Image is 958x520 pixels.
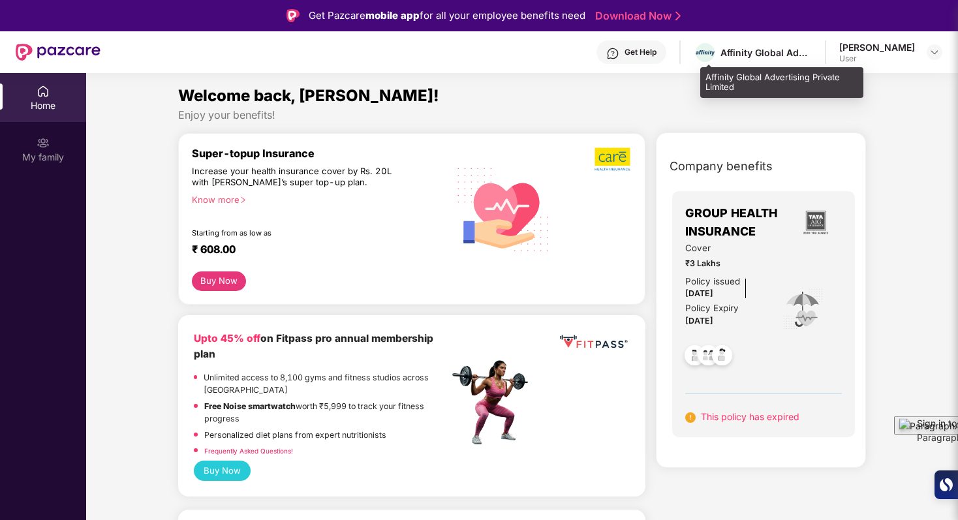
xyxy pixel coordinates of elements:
span: Company benefits [670,157,773,176]
a: Download Now [595,9,677,23]
img: svg+xml;base64,PHN2ZyBpZD0iSG9tZSIgeG1sbnM9Imh0dHA6Ly93d3cudzMub3JnLzIwMDAvc3ZnIiB3aWR0aD0iMjAiIG... [37,85,50,98]
button: Buy Now [192,271,246,291]
a: Frequently Asked Questions! [204,447,293,455]
span: This policy has expired [701,411,799,422]
div: Get Pazcare for all your employee benefits need [309,8,585,23]
div: Know more [192,194,440,204]
div: [PERSON_NAME] [839,41,915,54]
span: GROUP HEALTH INSURANCE [685,204,790,241]
img: svg+xml;base64,PHN2ZyB4bWxucz0iaHR0cDovL3d3dy53My5vcmcvMjAwMC9zdmciIHhtbG5zOnhsaW5rPSJodHRwOi8vd3... [448,153,559,264]
span: right [239,196,247,204]
div: Enjoy your benefits! [178,108,866,122]
div: Policy Expiry [685,301,739,315]
div: Starting from as low as [192,228,393,237]
div: ₹ 608.00 [192,243,435,258]
img: svg+xml;base64,PHN2ZyB4bWxucz0iaHR0cDovL3d3dy53My5vcmcvMjAwMC9zdmciIHdpZHRoPSI0OC45MTUiIGhlaWdodD... [692,341,724,373]
b: Upto 45% off [194,332,260,344]
p: Personalized diet plans from expert nutritionists [204,429,386,441]
button: Buy Now [194,461,251,481]
img: Stroke [675,9,681,23]
img: icon [782,288,824,331]
strong: Free Noise smartwatch [204,401,296,411]
span: Welcome back, [PERSON_NAME]! [178,86,439,105]
div: Increase your health insurance cover by Rs. 20L with [PERSON_NAME]’s super top-up plan. [192,166,392,189]
div: User [839,54,915,64]
span: Cover [685,241,764,255]
p: worth ₹5,999 to track your fitness progress [204,400,448,425]
span: [DATE] [685,316,713,326]
img: svg+xml;base64,PHN2ZyB4bWxucz0iaHR0cDovL3d3dy53My5vcmcvMjAwMC9zdmciIHdpZHRoPSIxNiIgaGVpZ2h0PSIxNi... [685,412,696,423]
img: insurerLogo [798,205,833,240]
p: Unlimited access to 8,100 gyms and fitness studios across [GEOGRAPHIC_DATA] [204,371,448,397]
img: New Pazcare Logo [16,44,100,61]
span: ₹3 Lakhs [685,257,764,269]
b: on Fitpass pro annual membership plan [194,332,433,360]
img: svg+xml;base64,PHN2ZyB4bWxucz0iaHR0cDovL3d3dy53My5vcmcvMjAwMC9zdmciIHdpZHRoPSI0OC45NDMiIGhlaWdodD... [679,341,711,373]
div: Affinity Global Advertising Private Limited [720,46,812,59]
div: Affinity Global Advertising Private Limited [700,67,863,98]
img: svg+xml;base64,PHN2ZyBpZD0iSGVscC0zMngzMiIgeG1sbnM9Imh0dHA6Ly93d3cudzMub3JnLzIwMDAvc3ZnIiB3aWR0aD... [606,47,619,60]
span: [DATE] [685,288,713,298]
img: Logo [286,9,300,22]
img: svg+xml;base64,PHN2ZyB3aWR0aD0iMjAiIGhlaWdodD0iMjAiIHZpZXdCb3g9IjAgMCAyMCAyMCIgZmlsbD0ibm9uZSIgeG... [37,136,50,149]
img: affinity.png [696,50,715,55]
div: Policy issued [685,275,740,288]
img: svg+xml;base64,PHN2ZyB4bWxucz0iaHR0cDovL3d3dy53My5vcmcvMjAwMC9zdmciIHdpZHRoPSI0OC45NDMiIGhlaWdodD... [706,341,738,373]
div: Super-topup Insurance [192,147,448,160]
div: Get Help [625,47,657,57]
img: b5dec4f62d2307b9de63beb79f102df3.png [595,147,632,172]
strong: mobile app [365,9,420,22]
img: fpp.png [448,357,540,448]
img: svg+xml;base64,PHN2ZyBpZD0iRHJvcGRvd24tMzJ4MzIiIHhtbG5zPSJodHRwOi8vd3d3LnczLm9yZy8yMDAwL3N2ZyIgd2... [929,47,940,57]
img: fppp.png [557,331,630,354]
